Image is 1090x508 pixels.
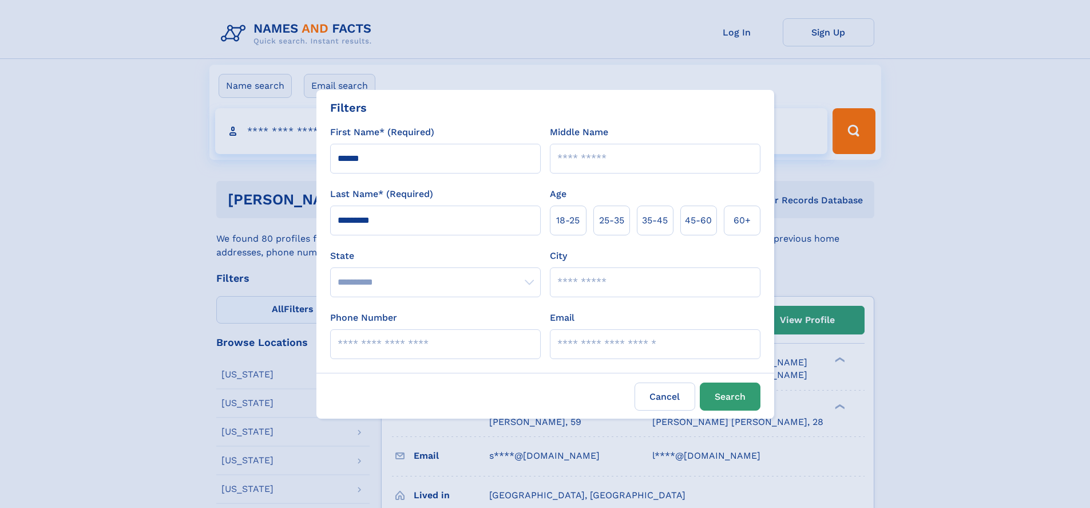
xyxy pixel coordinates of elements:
[550,311,574,325] label: Email
[330,311,397,325] label: Phone Number
[550,187,566,201] label: Age
[330,99,367,116] div: Filters
[734,214,751,227] span: 60+
[635,383,695,411] label: Cancel
[550,125,608,139] label: Middle Name
[556,214,580,227] span: 18‑25
[330,249,541,263] label: State
[599,214,624,227] span: 25‑35
[550,249,567,263] label: City
[642,214,668,227] span: 35‑45
[685,214,712,227] span: 45‑60
[700,383,760,411] button: Search
[330,125,434,139] label: First Name* (Required)
[330,187,433,201] label: Last Name* (Required)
